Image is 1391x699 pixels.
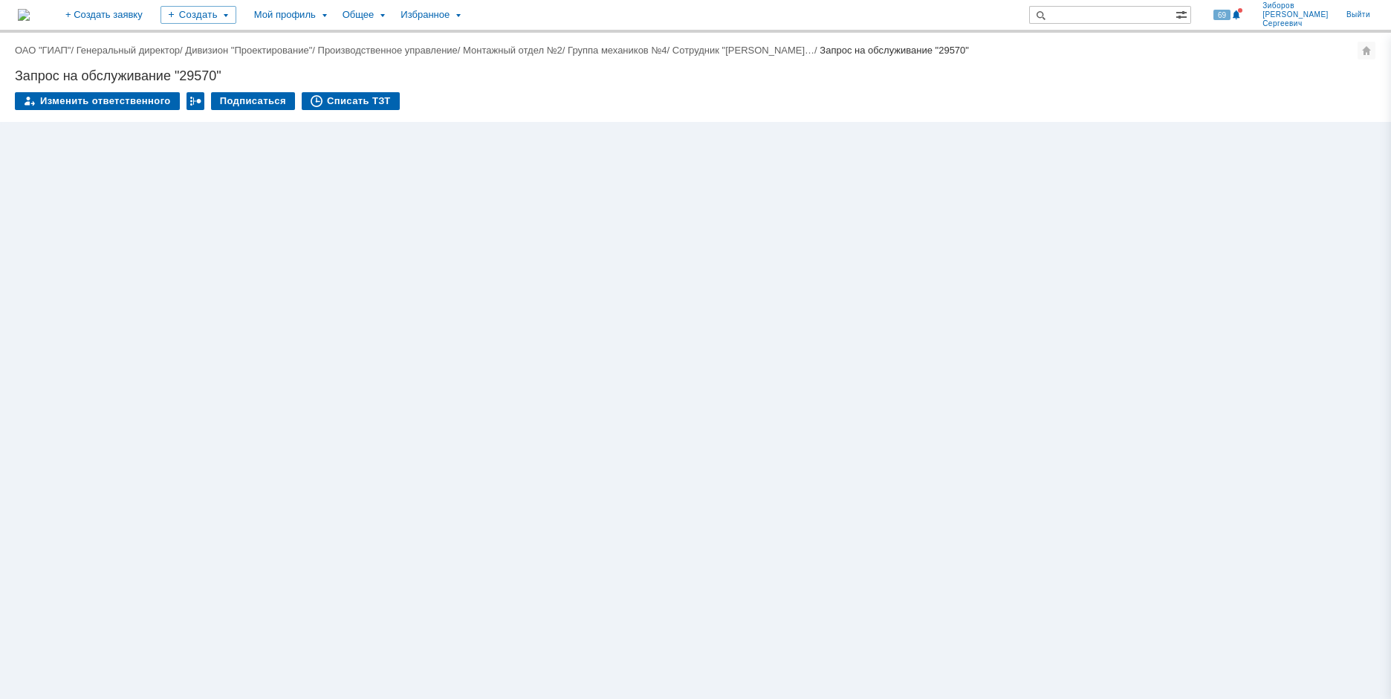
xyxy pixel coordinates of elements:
[77,45,180,56] a: Генеральный директор
[568,45,667,56] a: Группа механиков №4
[15,45,71,56] a: ОАО "ГИАП"
[15,45,77,56] div: /
[1176,7,1190,21] span: Расширенный поиск
[1262,1,1329,10] span: Зиборов
[568,45,672,56] div: /
[15,68,1376,83] div: Запрос на обслуживание "29570"
[18,9,30,21] img: logo
[1262,19,1329,28] span: Сергеевич
[1358,42,1375,59] div: Сделать домашней страницей
[820,45,969,56] div: Запрос на обслуживание "29570"
[672,45,814,56] a: Сотрудник "[PERSON_NAME]…
[318,45,464,56] div: /
[160,6,236,24] div: Создать
[1262,10,1329,19] span: [PERSON_NAME]
[185,45,317,56] div: /
[318,45,458,56] a: Производственное управление
[1213,10,1230,20] span: 69
[77,45,186,56] div: /
[18,9,30,21] a: Перейти на домашнюю страницу
[187,92,204,110] div: Работа с массовостью
[463,45,568,56] div: /
[463,45,562,56] a: Монтажный отдел №2
[672,45,820,56] div: /
[185,45,312,56] a: Дивизион "Проектирование"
